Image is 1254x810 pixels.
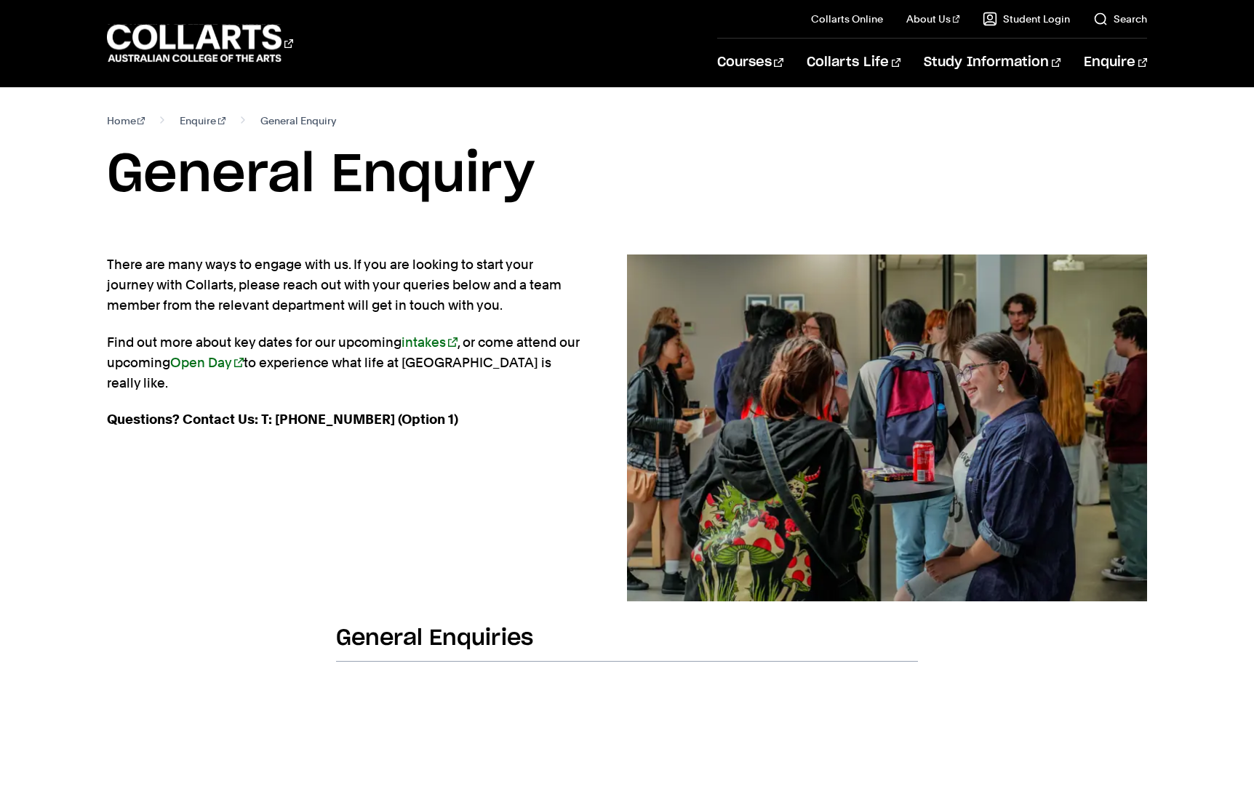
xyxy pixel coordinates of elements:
a: Enquire [180,111,225,131]
a: Collarts Life [807,39,900,87]
span: General Enquiry [260,111,336,131]
h2: General Enquiries [336,625,918,662]
a: Student Login [983,12,1070,26]
strong: Questions? Contact Us: T: [PHONE_NUMBER] (Option 1) [107,412,458,427]
a: Enquire [1084,39,1147,87]
a: Search [1093,12,1147,26]
a: Courses [717,39,783,87]
a: intakes [402,334,458,350]
h1: General Enquiry [107,143,1148,208]
a: Open Day [170,355,244,370]
div: Go to homepage [107,23,293,64]
a: Study Information [924,39,1061,87]
a: Home [107,111,145,131]
a: Collarts Online [811,12,883,26]
p: Find out more about key dates for our upcoming , or come attend our upcoming to experience what l... [107,332,580,393]
a: About Us [906,12,960,26]
p: There are many ways to engage with us. If you are looking to start your journey with Collarts, pl... [107,254,580,316]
